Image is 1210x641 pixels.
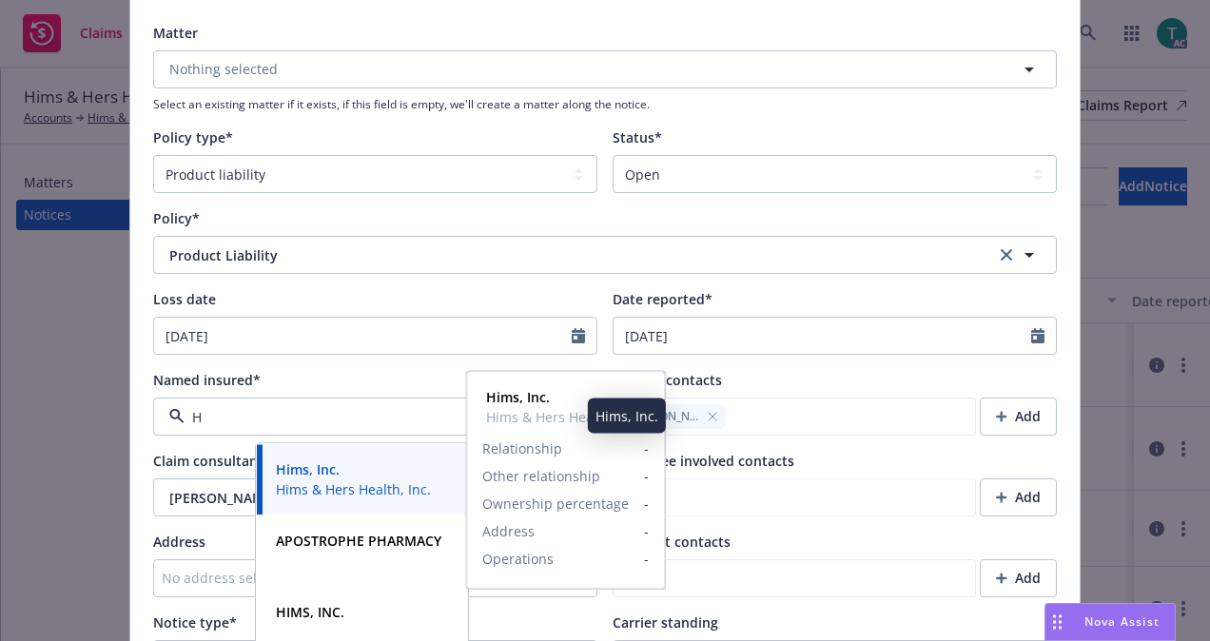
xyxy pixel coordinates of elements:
strong: APOSTROPHE PHARMACY [276,532,441,550]
button: Product Liabilityclear selection [153,236,1057,274]
span: Named insured* [153,371,261,389]
span: Other relationship [482,466,600,486]
div: Drag to move [1045,604,1069,640]
div: Add [996,560,1041,596]
span: Ownership percentage [482,494,629,514]
strong: Hims, Inc. [486,388,550,406]
span: Product Liability [169,245,933,265]
svg: Calendar [572,328,585,343]
span: Hims & Hers Health, Inc. [276,479,431,499]
button: Nova Assist [1044,603,1176,641]
span: - [644,549,649,569]
span: - [644,466,649,486]
button: No address selected [153,559,597,597]
strong: HIMS, INC. [276,603,344,621]
span: [PERSON_NAME] [169,488,519,508]
div: Add [996,479,1041,515]
span: Status* [613,128,662,146]
span: Nothing selected [169,59,278,79]
span: Filter by keyword [153,398,586,436]
span: Notice type* [153,613,237,631]
span: - [644,438,649,458]
span: Relationship [482,438,562,458]
span: Date reported* [613,290,712,308]
span: Matter [153,24,198,42]
span: Nova Assist [1084,613,1160,630]
span: - [644,494,649,514]
button: Add [980,478,1057,516]
span: Select an existing matter if it exists, if this field is empty, we'll create a matter along the n... [153,96,1057,112]
button: Add [980,559,1057,597]
input: Filter by keyword [185,407,547,427]
span: Policy type* [153,128,233,146]
span: Loss date [153,290,216,308]
button: [PERSON_NAME]clear selection [153,478,597,516]
span: Claim consultant [153,452,263,470]
div: No address selected [162,568,570,588]
input: MM/DD/YYYY [614,318,1031,354]
span: Insured contacts [613,371,722,389]
span: Operations [482,549,554,569]
div: Add [996,398,1041,435]
button: Add [980,398,1057,436]
span: Address [153,533,205,551]
span: - [644,521,649,541]
span: Policy* [153,209,200,227]
input: MM/DD/YYYY [154,318,572,354]
span: Hims & Hers Health, Inc. [486,407,641,427]
span: Address [482,521,535,541]
a: clear selection [995,243,1018,266]
span: Employee involved contacts [613,452,794,470]
svg: Calendar [1031,328,1044,343]
strong: Hims, Inc. [276,460,340,478]
span: Carrier standing [613,613,718,631]
span: Claimant contacts [613,533,731,551]
button: Nothing selected [153,50,1057,88]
